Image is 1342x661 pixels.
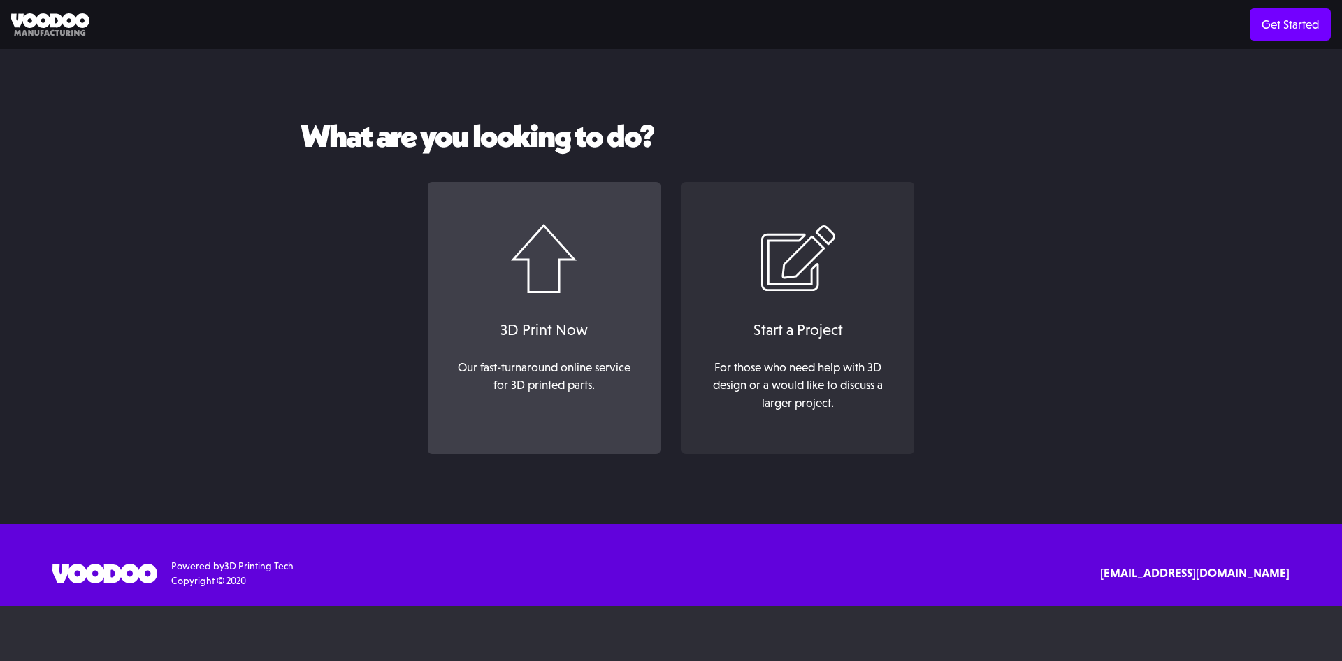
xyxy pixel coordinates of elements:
[704,359,893,413] div: For those who need help with 3D design or a would like to discuss a larger project.
[224,560,294,571] a: 3D Printing Tech
[449,359,638,413] div: Our fast-turnaround online service for 3D printed parts. ‍
[1250,8,1331,41] a: Get Started
[428,182,661,455] a: 3D Print NowOur fast-turnaround online service for 3D printed parts.‍
[442,318,647,341] div: 3D Print Now
[171,559,294,588] div: Powered by Copyright © 2020
[1100,566,1290,580] strong: [EMAIL_ADDRESS][DOMAIN_NAME]
[1100,564,1290,583] a: [EMAIL_ADDRESS][DOMAIN_NAME]
[695,318,900,341] div: Start a Project
[681,182,914,455] a: Start a ProjectFor those who need help with 3D design or a would like to discuss a larger project.
[11,13,89,36] img: Voodoo Manufacturing logo
[301,119,1041,154] h2: What are you looking to do?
